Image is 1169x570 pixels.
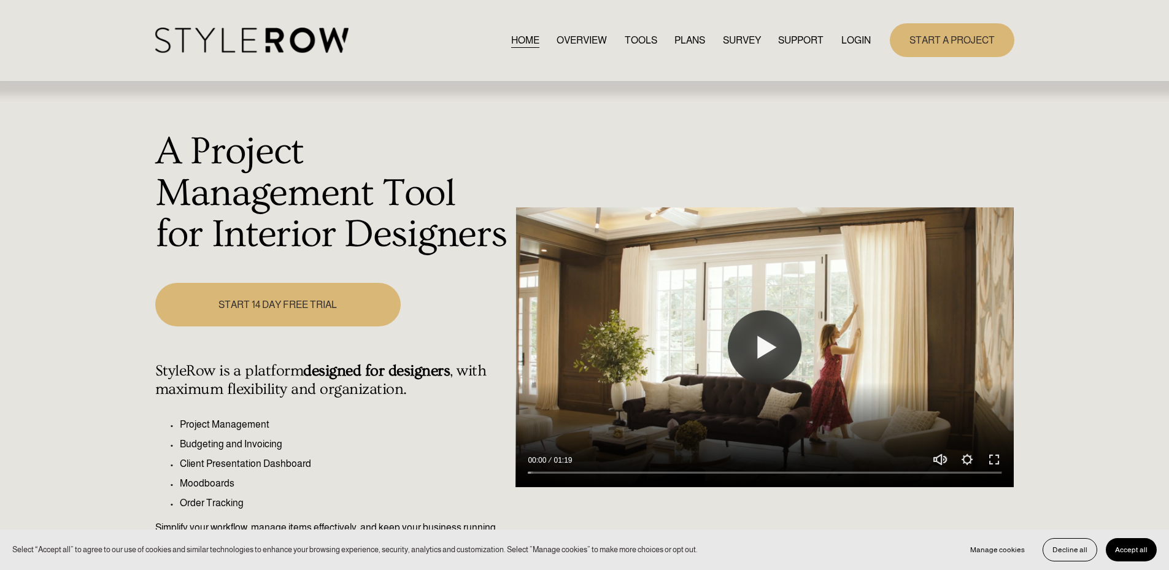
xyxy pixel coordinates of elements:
[674,32,705,48] a: PLANS
[180,417,509,432] p: Project Management
[549,454,575,466] div: Duration
[528,469,1001,477] input: Seek
[841,32,871,48] a: LOGIN
[890,23,1014,57] a: START A PROJECT
[970,545,1025,554] span: Manage cookies
[528,454,549,466] div: Current time
[961,538,1034,561] button: Manage cookies
[511,32,539,48] a: HOME
[180,476,509,491] p: Moodboards
[728,310,801,384] button: Play
[155,28,349,53] img: StyleRow
[180,456,509,471] p: Client Presentation Dashboard
[12,544,698,555] p: Select “Accept all” to agree to our use of cookies and similar technologies to enhance your brows...
[778,33,824,48] span: SUPPORT
[303,362,450,380] strong: designed for designers
[155,362,509,399] h4: StyleRow is a platform , with maximum flexibility and organization.
[1052,545,1087,554] span: Decline all
[1115,545,1148,554] span: Accept all
[155,283,401,326] a: START 14 DAY FREE TRIAL
[1106,538,1157,561] button: Accept all
[180,437,509,452] p: Budgeting and Invoicing
[155,520,509,550] p: Simplify your workflow, manage items effectively, and keep your business running seamlessly.
[180,496,509,510] p: Order Tracking
[1043,538,1097,561] button: Decline all
[723,32,761,48] a: SURVEY
[155,131,509,256] h1: A Project Management Tool for Interior Designers
[778,32,824,48] a: folder dropdown
[625,32,657,48] a: TOOLS
[557,32,607,48] a: OVERVIEW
